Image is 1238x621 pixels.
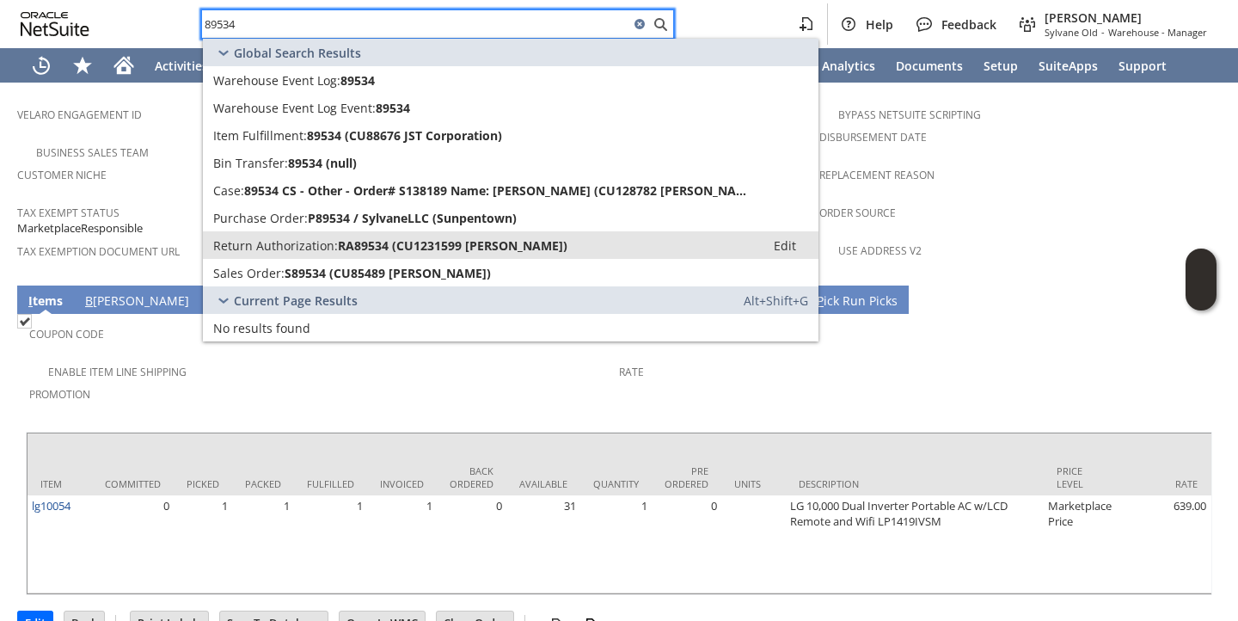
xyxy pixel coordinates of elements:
a: Warehouse Event Log:89534Edit: [203,66,818,94]
div: Units [734,477,773,490]
div: Picked [187,477,219,490]
svg: Search [650,14,671,34]
a: lg10054 [32,498,70,513]
span: RA89534 (CU1231599 [PERSON_NAME]) [338,237,567,254]
span: - [1101,26,1105,39]
a: No results found [203,314,818,341]
span: Documents [896,58,963,74]
a: Order Source [819,206,896,220]
a: Enable Item Line Shipping [48,365,187,379]
input: Search [202,14,629,34]
td: 1 [174,495,232,593]
a: Velaro Engagement ID [17,108,142,122]
a: Bin Transfer:89534 (null)Edit: [203,149,818,176]
iframe: Click here to launch Oracle Guided Learning Help Panel [1186,249,1217,310]
span: Case: [213,182,244,199]
a: Recent Records [21,48,62,83]
div: Quantity [593,477,639,490]
svg: Shortcuts [72,55,93,76]
div: Description [799,477,1031,490]
div: Item [40,477,79,490]
div: Committed [105,477,161,490]
span: Warehouse - Manager [1108,26,1207,39]
span: Global Search Results [234,45,361,61]
span: 89534 [340,72,375,89]
span: Feedback [941,16,996,33]
span: Activities [155,58,208,74]
span: [PERSON_NAME] [1045,9,1207,26]
div: Rate [1129,477,1198,490]
a: Documents [886,48,973,83]
td: LG 10,000 Dual Inverter Portable AC w/LCD Remote and Wifi LP1419IVSM [786,495,1044,593]
span: Sales Order: [213,265,285,281]
a: Coupon Code [29,327,104,341]
span: SuiteApps [1039,58,1098,74]
span: Warehouse Event Log: [213,72,340,89]
td: 31 [506,495,580,593]
a: Support [1108,48,1177,83]
div: Invoiced [380,477,424,490]
a: Use Address V2 [838,243,922,258]
a: Return Authorization:RA89534 (CU1231599 [PERSON_NAME])Edit: [203,231,818,259]
span: Oracle Guided Learning Widget. To move around, please hold and drag [1186,280,1217,311]
td: 1 [232,495,294,593]
span: Purchase Order: [213,210,308,226]
a: Edit: [755,235,815,255]
a: Business Sales Team [36,145,149,160]
td: 1 [580,495,652,593]
a: Promotion [29,387,90,402]
a: Sales Order:S89534 (CU85489 [PERSON_NAME])Edit: [203,259,818,286]
span: No results found [213,320,310,336]
span: Help [866,16,893,33]
div: Price Level [1057,464,1103,490]
a: Home [103,48,144,83]
a: Pick Run Picks [812,292,902,311]
a: Replacement reason [819,168,935,182]
span: Analytics [822,58,875,74]
span: Return Authorization: [213,237,338,254]
span: Warehouse Event Log Event: [213,100,376,116]
a: Setup [973,48,1028,83]
td: 1 [367,495,437,593]
td: 0 [652,495,721,593]
img: Checked [17,314,32,329]
span: I [28,292,33,309]
a: Bypass NetSuite Scripting [838,108,981,122]
span: 89534 (CU88676 JST Corporation) [307,127,502,144]
a: Case:89534 CS - Other - Order# S138189 Name: [PERSON_NAME] (CU128782 [PERSON_NAME])Edit: [203,176,818,204]
span: Bin Transfer: [213,155,288,171]
a: Customer Niche [17,168,107,182]
span: Support [1118,58,1167,74]
a: SuiteApps [1028,48,1108,83]
svg: logo [21,12,89,36]
td: Marketplace Price [1044,495,1116,593]
a: Activities [144,48,218,83]
span: Item Fulfillment: [213,127,307,144]
a: Disbursement Date [819,130,927,144]
span: Current Page Results [234,292,358,309]
div: Back Ordered [450,464,493,490]
td: 639.00 [1116,495,1210,593]
span: Setup [984,58,1018,74]
td: 0 [437,495,506,593]
a: Analytics [812,48,886,83]
a: Warehouse Event Log Event:89534Edit: [203,94,818,121]
div: Fulfilled [307,477,354,490]
div: Packed [245,477,281,490]
a: Items [24,292,67,311]
a: B[PERSON_NAME] [81,292,193,311]
span: 89534 CS - Other - Order# S138189 Name: [PERSON_NAME] (CU128782 [PERSON_NAME]) [244,182,755,199]
span: B [85,292,93,309]
a: Tax Exempt Status [17,206,120,220]
div: Shortcuts [62,48,103,83]
a: Rate [619,365,644,379]
a: Tax Exemption Document URL [17,244,180,259]
span: 89534 (null) [288,155,357,171]
td: 1 [294,495,367,593]
span: 89534 [376,100,410,116]
span: S89534 (CU85489 [PERSON_NAME]) [285,265,491,281]
span: MarketplaceResponsible [17,220,143,237]
span: P [817,292,824,309]
div: Pre Ordered [665,464,708,490]
svg: Recent Records [31,55,52,76]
